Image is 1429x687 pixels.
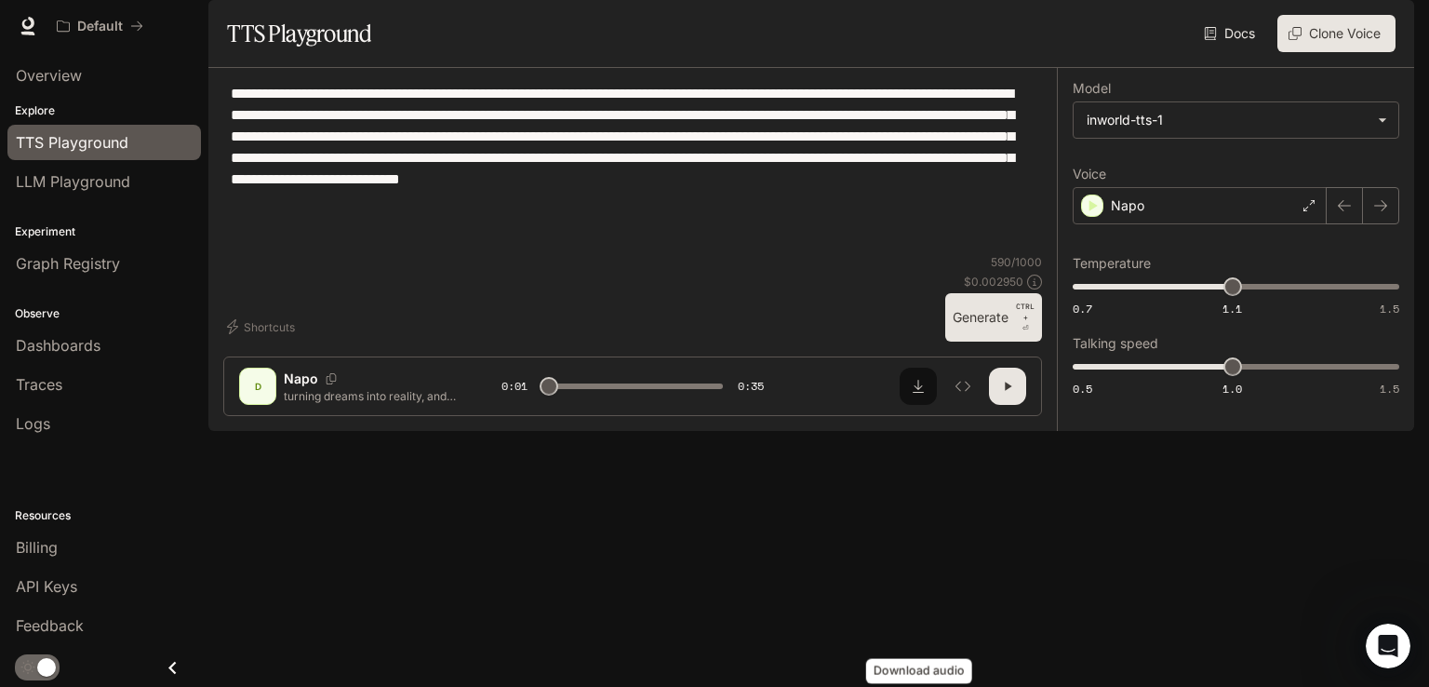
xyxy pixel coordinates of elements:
span: 1.5 [1380,381,1399,397]
p: ⏎ [1016,301,1035,334]
div: D [243,371,273,401]
a: Docs [1200,15,1262,52]
p: CTRL + [1016,301,1035,323]
button: Shortcuts [223,312,302,342]
button: Inspect [944,368,982,405]
h1: TTS Playground [227,15,371,52]
span: 0:35 [738,377,764,396]
p: Default [77,19,123,34]
div: inworld-tts-1 [1074,102,1398,138]
button: GenerateCTRL +⏎ [945,293,1042,342]
div: Download audio [866,659,972,684]
span: 1.0 [1222,381,1242,397]
p: turning dreams into reality, and challenges into stepping stones.The bridge between desire and ac... [284,388,457,404]
span: 1.1 [1222,301,1242,317]
p: Voice [1073,168,1106,181]
span: 0.7 [1073,301,1092,317]
button: Clone Voice [1277,15,1396,52]
button: Download audio [900,368,937,405]
p: Model [1073,82,1111,95]
iframe: Intercom live chat [1366,624,1410,668]
p: Talking speed [1073,337,1158,350]
span: 1.5 [1380,301,1399,317]
p: Napo [1111,196,1144,215]
span: 0.5 [1073,381,1092,397]
button: Copy Voice ID [318,373,344,384]
span: 0:01 [501,377,528,396]
button: All workspaces [48,7,152,45]
div: inworld-tts-1 [1087,111,1369,129]
p: Napo [284,370,318,388]
p: Temperature [1073,257,1151,270]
